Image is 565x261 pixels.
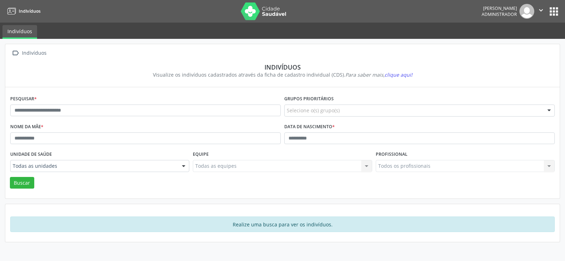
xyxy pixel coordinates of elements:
div: Visualize os indivíduos cadastrados através da ficha de cadastro individual (CDS). [15,71,550,78]
span: clique aqui! [385,71,412,78]
label: Grupos prioritários [284,94,334,105]
a:  Indivíduos [10,48,48,58]
span: Selecione o(s) grupo(s) [287,107,340,114]
label: Data de nascimento [284,121,335,132]
label: Equipe [193,149,209,160]
label: Nome da mãe [10,121,43,132]
span: Todas as unidades [13,162,175,170]
div: Realize uma busca para ver os indivíduos. [10,216,555,232]
div: Indivíduos [15,63,550,71]
i:  [537,6,545,14]
label: Pesquisar [10,94,37,105]
a: Indivíduos [5,5,41,17]
img: img [519,4,534,19]
label: Profissional [376,149,408,160]
span: Administrador [482,11,517,17]
button: apps [548,5,560,18]
i: Para saber mais, [345,71,412,78]
div: [PERSON_NAME] [482,5,517,11]
div: Indivíduos [20,48,48,58]
label: Unidade de saúde [10,149,52,160]
button:  [534,4,548,19]
a: Indivíduos [2,25,37,39]
i:  [10,48,20,58]
span: Indivíduos [19,8,41,14]
button: Buscar [10,177,34,189]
